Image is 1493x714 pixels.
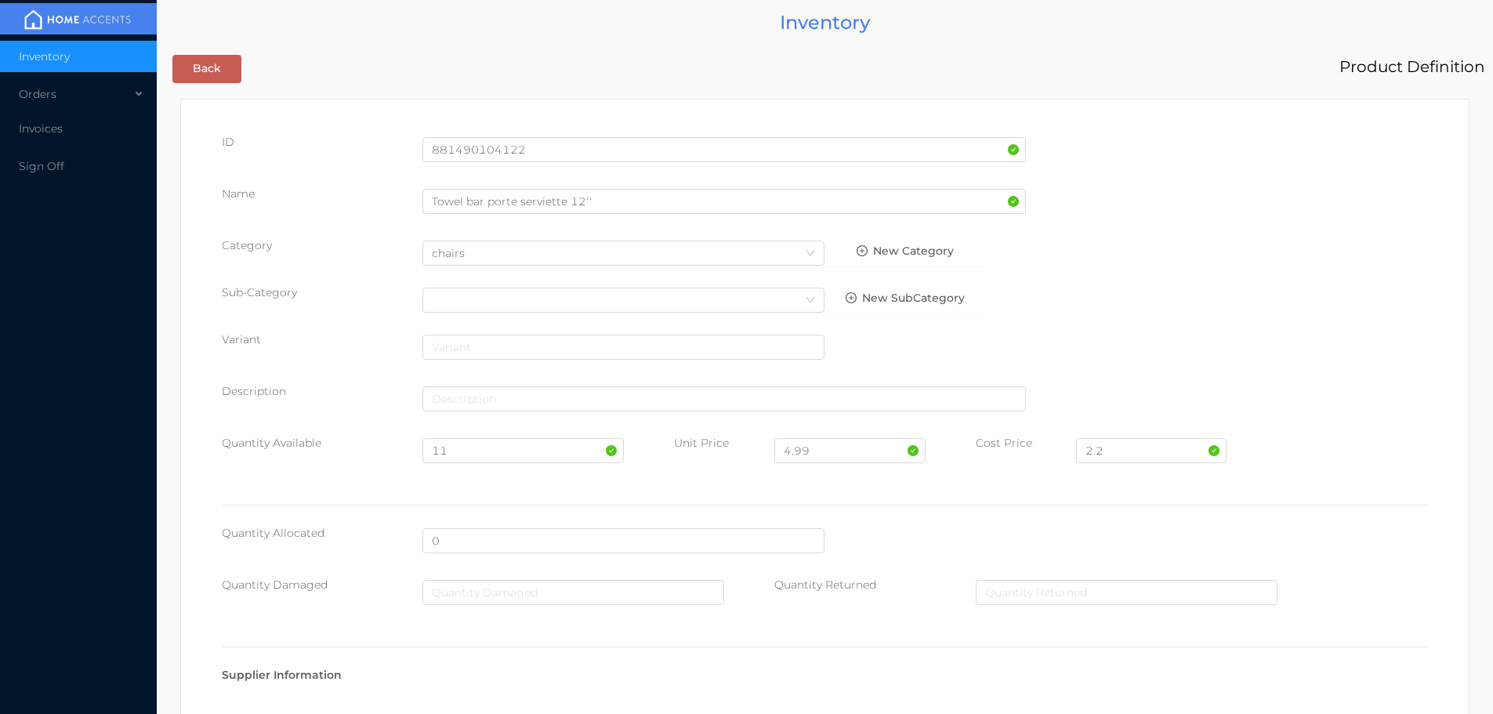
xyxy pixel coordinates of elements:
p: Category [222,237,422,254]
div: Product Definition [1339,53,1485,82]
div: chairs [432,241,480,265]
p: Name [222,186,422,202]
input: Description [422,386,1026,411]
button: icon: plus-circle-oNew Category [824,237,985,266]
span: Invoices [19,121,63,136]
input: Unit Price [774,438,925,463]
span: Inventory [19,49,70,63]
p: Unit Price [674,435,774,451]
i: icon: down [806,248,815,259]
div: Quantity Damaged [222,577,422,593]
button: icon: plus-circle-oNew SubCategory [824,285,985,313]
div: Variant [222,332,422,348]
p: Cost Price [976,435,1076,451]
input: Quantity Allocated [422,528,824,553]
p: Quantity Available [222,435,422,451]
input: Quantity [422,438,623,463]
div: ID [222,134,422,150]
button: Back [172,55,241,83]
span: Sign Off [19,159,64,173]
div: Supplier Information [222,667,1428,683]
input: Variant [422,335,824,360]
div: Quantity Allocated [222,525,422,542]
div: Quantity Returned [774,577,975,593]
p: Description [222,383,422,400]
input: Cost Price [1076,438,1227,463]
input: Quantity Returned [976,580,1277,605]
div: Inventory [165,8,1485,37]
input: Name [422,189,1026,214]
input: Homeaccents ID [422,137,1026,162]
i: icon: down [806,295,815,306]
input: Quantity Damaged [422,580,724,605]
div: Sub-Category [222,285,422,301]
img: mainBanner [19,8,136,31]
